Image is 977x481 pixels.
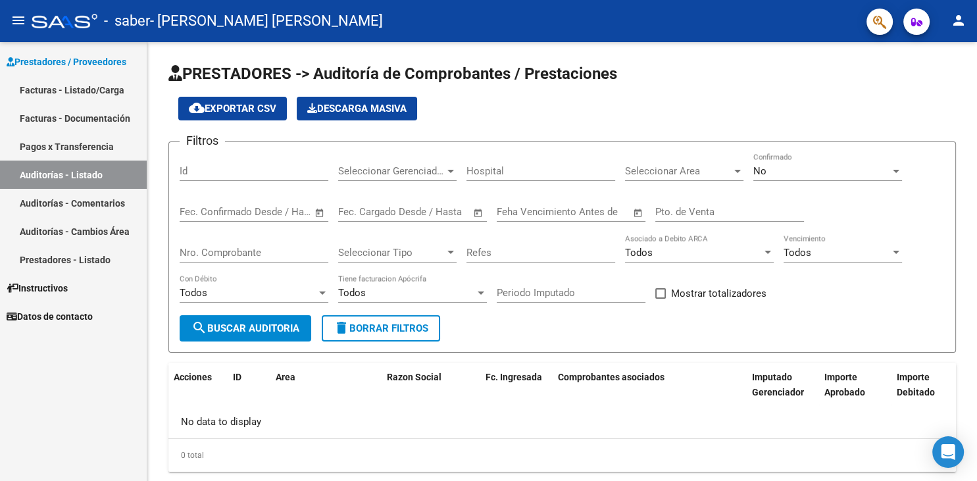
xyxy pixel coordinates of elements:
[334,322,428,334] span: Borrar Filtros
[228,363,270,421] datatable-header-cell: ID
[7,55,126,69] span: Prestadores / Proveedores
[891,363,964,421] datatable-header-cell: Importe Debitado
[11,13,26,28] mat-icon: menu
[338,206,381,218] input: Start date
[168,64,617,83] span: PRESTADORES -> Auditoría de Comprobantes / Prestaciones
[824,372,865,397] span: Importe Aprobado
[784,247,811,259] span: Todos
[671,286,766,301] span: Mostrar totalizadores
[233,372,241,382] span: ID
[951,13,966,28] mat-icon: person
[625,247,653,259] span: Todos
[191,322,299,334] span: Buscar Auditoria
[382,363,480,421] datatable-header-cell: Razon Social
[393,206,457,218] input: End date
[334,320,349,336] mat-icon: delete
[191,320,207,336] mat-icon: search
[387,372,441,382] span: Razon Social
[104,7,150,36] span: - saber
[338,165,445,177] span: Seleccionar Gerenciador
[338,287,366,299] span: Todos
[180,132,225,150] h3: Filtros
[168,363,228,421] datatable-header-cell: Acciones
[7,309,93,324] span: Datos de contacto
[752,372,804,397] span: Imputado Gerenciador
[189,100,205,116] mat-icon: cloud_download
[553,363,747,421] datatable-header-cell: Comprobantes asociados
[753,165,766,177] span: No
[897,372,935,397] span: Importe Debitado
[189,103,276,114] span: Exportar CSV
[297,97,417,120] button: Descarga Masiva
[307,103,407,114] span: Descarga Masiva
[625,165,732,177] span: Seleccionar Area
[932,436,964,468] div: Open Intercom Messenger
[150,7,383,36] span: - [PERSON_NAME] [PERSON_NAME]
[180,315,311,342] button: Buscar Auditoria
[471,205,486,220] button: Open calendar
[819,363,891,421] datatable-header-cell: Importe Aprobado
[480,363,553,421] datatable-header-cell: Fc. Ingresada
[313,205,328,220] button: Open calendar
[7,281,68,295] span: Instructivos
[168,405,955,438] div: No data to display
[322,315,440,342] button: Borrar Filtros
[174,372,212,382] span: Acciones
[631,205,646,220] button: Open calendar
[338,247,445,259] span: Seleccionar Tipo
[297,97,417,120] app-download-masive: Descarga masiva de comprobantes (adjuntos)
[180,206,222,218] input: Start date
[558,372,664,382] span: Comprobantes asociados
[270,363,363,421] datatable-header-cell: Area
[486,372,542,382] span: Fc. Ingresada
[180,287,207,299] span: Todos
[747,363,819,421] datatable-header-cell: Imputado Gerenciador
[168,439,956,472] div: 0 total
[234,206,298,218] input: End date
[178,97,287,120] button: Exportar CSV
[276,372,295,382] span: Area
